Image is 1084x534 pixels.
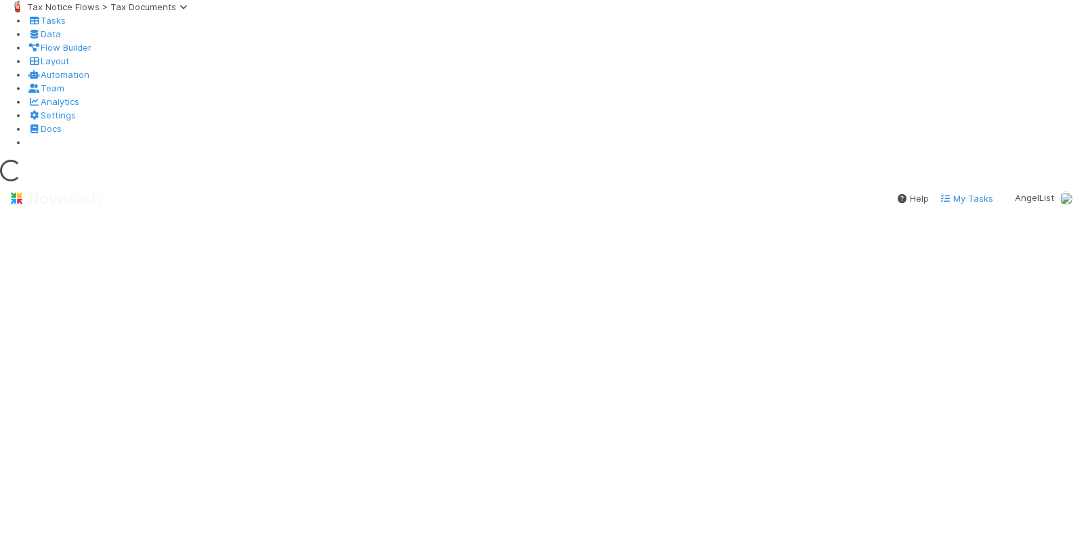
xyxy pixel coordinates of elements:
a: Docs [27,123,62,134]
img: avatar_cc3a00d7-dd5c-4a2f-8d58-dd6545b20c0d.png [1060,192,1073,205]
span: 🧯 [11,1,24,12]
a: Analytics [27,96,79,107]
a: Settings [27,110,76,120]
span: AngelList [1015,192,1054,203]
a: Automation [27,69,89,80]
div: Help [896,192,929,205]
a: Flow Builder [27,42,91,53]
a: Team [27,83,64,93]
a: Layout [27,55,69,66]
span: Tax Notice Flows > Tax Documents [27,1,192,12]
img: logo-inverted-e16ddd16eac7371096b0.svg [11,187,101,210]
span: My Tasks [940,193,993,204]
a: Tasks [27,15,66,26]
a: My Tasks [940,192,993,205]
a: Data [27,28,61,39]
